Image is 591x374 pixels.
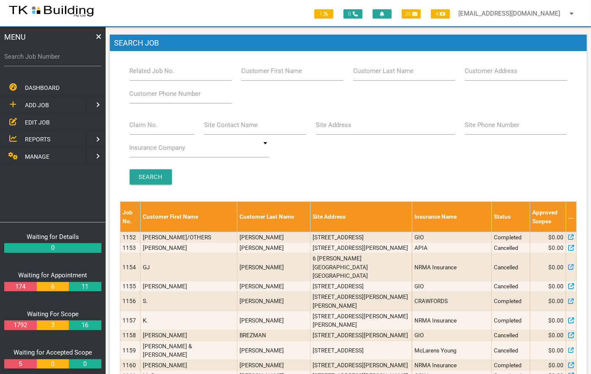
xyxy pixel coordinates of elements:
[25,84,60,91] span: DASHBOARD
[548,233,564,241] span: $0.00
[465,66,517,76] label: Customer Address
[140,292,237,311] td: S.
[310,292,412,311] td: [STREET_ADDRESS][PERSON_NAME][PERSON_NAME]
[492,281,530,292] td: Cancelled
[412,341,492,360] td: McLarens Young
[310,330,412,341] td: [STREET_ADDRESS][PERSON_NAME]
[465,120,519,130] label: Site Phone Number
[69,282,101,292] a: 11
[204,120,258,130] label: Site Contact Name
[120,311,141,330] td: 1157
[492,253,530,281] td: Cancelled
[237,253,310,281] td: [PERSON_NAME]
[412,202,492,232] th: Insurance Name
[69,320,101,330] a: 16
[310,243,412,253] td: [STREET_ADDRESS][PERSON_NAME]
[237,243,310,253] td: [PERSON_NAME]
[237,341,310,360] td: [PERSON_NAME]
[120,360,141,371] td: 1160
[120,292,141,311] td: 1156
[412,292,492,311] td: CRAWFORDS
[548,263,564,271] span: $0.00
[353,66,414,76] label: Customer Last Name
[37,282,69,292] a: 6
[492,202,530,232] th: Status
[69,359,101,369] a: 0
[548,331,564,339] span: $0.00
[310,232,412,242] td: [STREET_ADDRESS]
[4,243,101,253] a: 0
[548,297,564,305] span: $0.00
[4,282,36,292] a: 174
[130,120,158,130] label: Claim No.
[412,311,492,330] td: NRMA Insurance
[140,253,237,281] td: GJ
[14,349,92,356] a: Waiting for Accepted Scope
[548,346,564,355] span: $0.00
[140,243,237,253] td: [PERSON_NAME]
[130,89,201,99] label: Customer Phone Number
[492,330,530,341] td: Cancelled
[492,360,530,371] td: Completed
[140,232,237,242] td: [PERSON_NAME]/OTHERS
[492,243,530,253] td: Cancelled
[140,281,237,292] td: [PERSON_NAME]
[8,4,94,18] img: s3file
[25,136,50,143] span: REPORTS
[431,9,450,19] span: 4
[412,360,492,371] td: NRMA Insurance
[566,202,577,232] th: ...
[37,359,69,369] a: 0
[140,202,237,232] th: Customer First Name
[492,232,530,242] td: Completed
[120,202,141,232] th: Job No.
[310,360,412,371] td: [STREET_ADDRESS][PERSON_NAME]
[548,282,564,290] span: $0.00
[237,292,310,311] td: [PERSON_NAME]
[548,316,564,325] span: $0.00
[412,253,492,281] td: NRMA Insurance
[237,202,310,232] th: Customer Last Name
[237,360,310,371] td: [PERSON_NAME]
[412,243,492,253] td: APIA
[310,341,412,360] td: [STREET_ADDRESS]
[140,360,237,371] td: [PERSON_NAME]
[120,341,141,360] td: 1159
[237,281,310,292] td: [PERSON_NAME]
[241,66,302,76] label: Customer First Name
[548,244,564,252] span: $0.00
[310,311,412,330] td: [STREET_ADDRESS][PERSON_NAME][PERSON_NAME]
[140,311,237,330] td: K.
[237,232,310,242] td: [PERSON_NAME]
[120,281,141,292] td: 1155
[27,233,79,241] a: Waiting for Details
[37,320,69,330] a: 3
[402,9,421,19] span: 26
[237,311,310,330] td: [PERSON_NAME]
[4,320,36,330] a: 1792
[316,120,352,130] label: Site Address
[237,330,310,341] td: BREZMAN
[412,330,492,341] td: GIO
[492,311,530,330] td: Completed
[314,9,333,19] span: 1
[140,330,237,341] td: [PERSON_NAME]
[110,35,587,51] h1: Search Job
[130,66,175,76] label: Related Job No.
[120,253,141,281] td: 1154
[310,202,412,232] th: Site Address
[19,271,87,279] a: Waiting for Appointment
[530,202,566,232] th: Approved Scopes
[412,232,492,242] td: GIO
[120,330,141,341] td: 1158
[412,281,492,292] td: GIO
[140,341,237,360] td: [PERSON_NAME] & [PERSON_NAME]
[310,253,412,281] td: 6 [PERSON_NAME] [GEOGRAPHIC_DATA] [GEOGRAPHIC_DATA]
[120,232,141,242] td: 1152
[310,281,412,292] td: [STREET_ADDRESS]
[120,243,141,253] td: 1153
[492,341,530,360] td: Cancelled
[4,31,26,43] span: MENU
[548,361,564,369] span: $0.00
[4,52,101,62] label: Search Job Number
